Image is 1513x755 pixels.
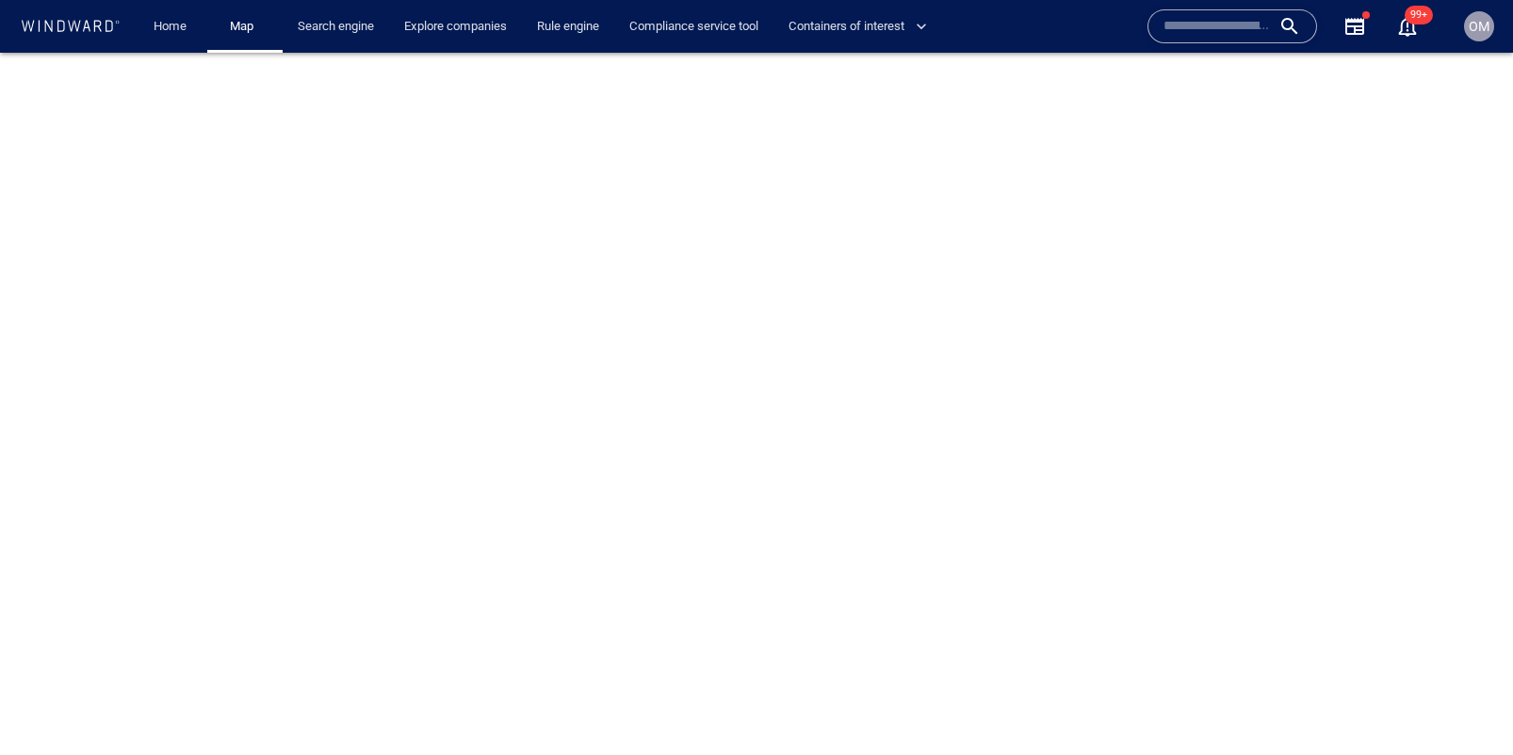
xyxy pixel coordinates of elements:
span: OM [1469,19,1489,34]
button: Home [139,10,200,43]
a: Explore companies [397,10,514,43]
button: Map [215,10,275,43]
button: 99+ [1385,4,1430,49]
a: Search engine [290,10,382,43]
a: Home [146,10,194,43]
a: Compliance service tool [622,10,766,43]
span: Containers of interest [789,16,927,38]
iframe: Chat [1433,670,1499,741]
span: 99+ [1405,6,1433,24]
div: Notification center [1396,15,1419,38]
button: OM [1460,8,1498,45]
button: Containers of interest [781,10,943,43]
a: Rule engine [529,10,607,43]
a: Map [222,10,268,43]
